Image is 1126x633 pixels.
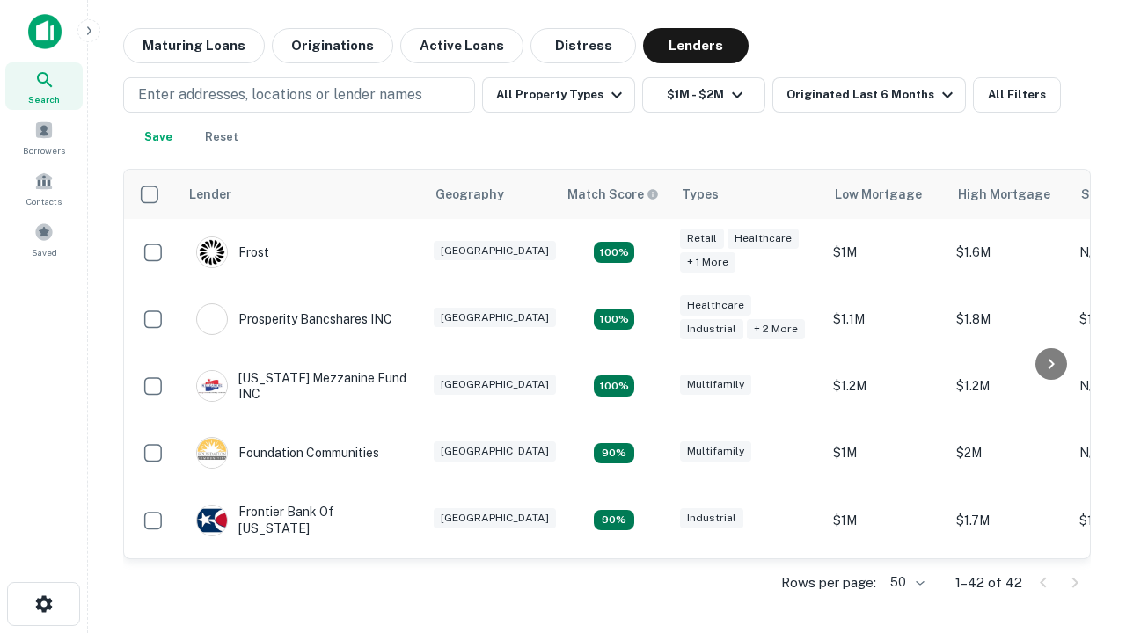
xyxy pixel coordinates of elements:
th: Geography [425,170,557,219]
div: Frontier Bank Of [US_STATE] [196,504,407,535]
p: Enter addresses, locations or lender names [138,84,422,105]
div: Matching Properties: 4, hasApolloMatch: undefined [594,443,634,464]
span: Contacts [26,194,62,208]
th: Lender [179,170,425,219]
button: Reset [194,120,250,155]
div: Prosperity Bancshares INC [196,303,392,335]
button: Maturing Loans [123,28,265,63]
div: 50 [883,570,927,595]
iframe: Chat Widget [1038,492,1126,577]
button: All Property Types [482,77,635,113]
img: capitalize-icon.png [28,14,62,49]
img: picture [197,506,227,535]
a: Search [5,62,83,110]
td: $1.2M [824,353,947,419]
td: $2M [947,419,1071,486]
div: Lender [189,184,231,205]
p: 1–42 of 42 [955,572,1022,593]
div: Capitalize uses an advanced AI algorithm to match your search with the best lender. The match sco... [567,185,659,204]
div: [GEOGRAPHIC_DATA] [434,508,556,528]
div: Matching Properties: 5, hasApolloMatch: undefined [594,242,634,263]
th: Low Mortgage [824,170,947,219]
td: $1.4M [947,554,1071,621]
td: $1.4M [824,554,947,621]
div: Foundation Communities [196,437,379,469]
td: $1.2M [947,353,1071,419]
span: Saved [32,245,57,259]
div: Healthcare [728,229,799,249]
button: All Filters [973,77,1061,113]
button: Originated Last 6 Months [772,77,966,113]
div: Matching Properties: 8, hasApolloMatch: undefined [594,309,634,330]
div: Multifamily [680,441,751,462]
div: [GEOGRAPHIC_DATA] [434,241,556,261]
button: Distress [530,28,636,63]
a: Contacts [5,164,83,212]
span: Search [28,92,60,106]
span: Borrowers [23,143,65,157]
div: Frost [196,236,269,268]
div: Retail [680,229,724,249]
div: Geography [435,184,504,205]
button: $1M - $2M [642,77,765,113]
div: Healthcare [680,295,751,316]
h6: Match Score [567,185,655,204]
th: High Mortgage [947,170,1071,219]
th: Capitalize uses an advanced AI algorithm to match your search with the best lender. The match sco... [557,170,671,219]
img: picture [197,371,227,401]
div: Low Mortgage [835,184,922,205]
div: Industrial [680,508,743,528]
div: + 1 more [680,252,735,273]
button: Active Loans [400,28,523,63]
button: Enter addresses, locations or lender names [123,77,475,113]
td: $1M [824,219,947,286]
div: High Mortgage [958,184,1050,205]
button: Originations [272,28,393,63]
img: picture [197,237,227,267]
div: Matching Properties: 5, hasApolloMatch: undefined [594,375,634,397]
div: Types [682,184,719,205]
td: $1.1M [824,286,947,353]
button: Save your search to get updates of matches that match your search criteria. [130,120,186,155]
td: $1.8M [947,286,1071,353]
td: $1.7M [947,486,1071,553]
a: Borrowers [5,113,83,161]
td: $1.6M [947,219,1071,286]
td: $1M [824,486,947,553]
button: Lenders [643,28,749,63]
th: Types [671,170,824,219]
div: Originated Last 6 Months [786,84,958,105]
div: [GEOGRAPHIC_DATA] [434,375,556,395]
a: Saved [5,215,83,263]
td: $1M [824,419,947,486]
div: Industrial [680,319,743,339]
img: picture [197,438,227,468]
img: picture [197,304,227,334]
div: Matching Properties: 4, hasApolloMatch: undefined [594,510,634,531]
div: [US_STATE] Mezzanine Fund INC [196,370,407,402]
p: Rows per page: [781,572,876,593]
div: Multifamily [680,375,751,395]
div: + 2 more [747,319,805,339]
div: [GEOGRAPHIC_DATA] [434,441,556,462]
div: [GEOGRAPHIC_DATA] [434,308,556,328]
